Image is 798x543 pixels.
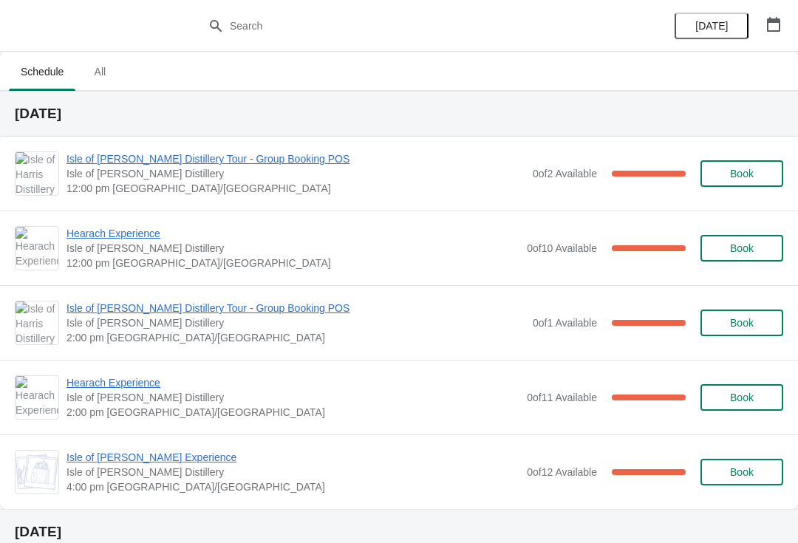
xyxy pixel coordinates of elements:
h2: [DATE] [15,106,783,121]
button: Book [700,160,783,187]
button: Book [700,235,783,262]
button: [DATE] [675,13,748,39]
span: Schedule [9,58,75,85]
span: Book [730,242,754,254]
span: 2:00 pm [GEOGRAPHIC_DATA]/[GEOGRAPHIC_DATA] [66,330,525,345]
button: Book [700,310,783,336]
span: Isle of [PERSON_NAME] Distillery [66,241,519,256]
img: Isle of Harris Distillery Tour - Group Booking POS | Isle of Harris Distillery | 12:00 pm Europe/... [16,152,58,195]
span: 0 of 1 Available [533,317,597,329]
span: All [81,58,118,85]
span: 4:00 pm [GEOGRAPHIC_DATA]/[GEOGRAPHIC_DATA] [66,479,519,494]
span: Isle of [PERSON_NAME] Distillery [66,166,525,181]
img: Isle of Harris Gin Experience | Isle of Harris Distillery | 4:00 pm Europe/London [16,454,58,490]
span: 0 of 12 Available [527,466,597,478]
span: Isle of [PERSON_NAME] Experience [66,450,519,465]
span: 2:00 pm [GEOGRAPHIC_DATA]/[GEOGRAPHIC_DATA] [66,405,519,420]
span: Isle of [PERSON_NAME] Distillery Tour - Group Booking POS [66,151,525,166]
span: Isle of [PERSON_NAME] Distillery Tour - Group Booking POS [66,301,525,315]
span: Book [730,392,754,403]
button: Book [700,459,783,485]
span: Isle of [PERSON_NAME] Distillery [66,390,519,405]
img: Hearach Experience | Isle of Harris Distillery | 12:00 pm Europe/London [16,227,58,270]
span: 0 of 11 Available [527,392,597,403]
img: Isle of Harris Distillery Tour - Group Booking POS | Isle of Harris Distillery | 2:00 pm Europe/L... [16,301,58,344]
span: 0 of 10 Available [527,242,597,254]
span: Book [730,168,754,180]
span: Book [730,466,754,478]
span: Isle of [PERSON_NAME] Distillery [66,465,519,479]
span: Isle of [PERSON_NAME] Distillery [66,315,525,330]
span: Book [730,317,754,329]
img: Hearach Experience | Isle of Harris Distillery | 2:00 pm Europe/London [16,376,58,419]
span: 0 of 2 Available [533,168,597,180]
span: 12:00 pm [GEOGRAPHIC_DATA]/[GEOGRAPHIC_DATA] [66,256,519,270]
span: Hearach Experience [66,226,519,241]
span: 12:00 pm [GEOGRAPHIC_DATA]/[GEOGRAPHIC_DATA] [66,181,525,196]
span: [DATE] [695,20,728,32]
span: Hearach Experience [66,375,519,390]
h2: [DATE] [15,525,783,539]
button: Book [700,384,783,411]
input: Search [229,13,598,39]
